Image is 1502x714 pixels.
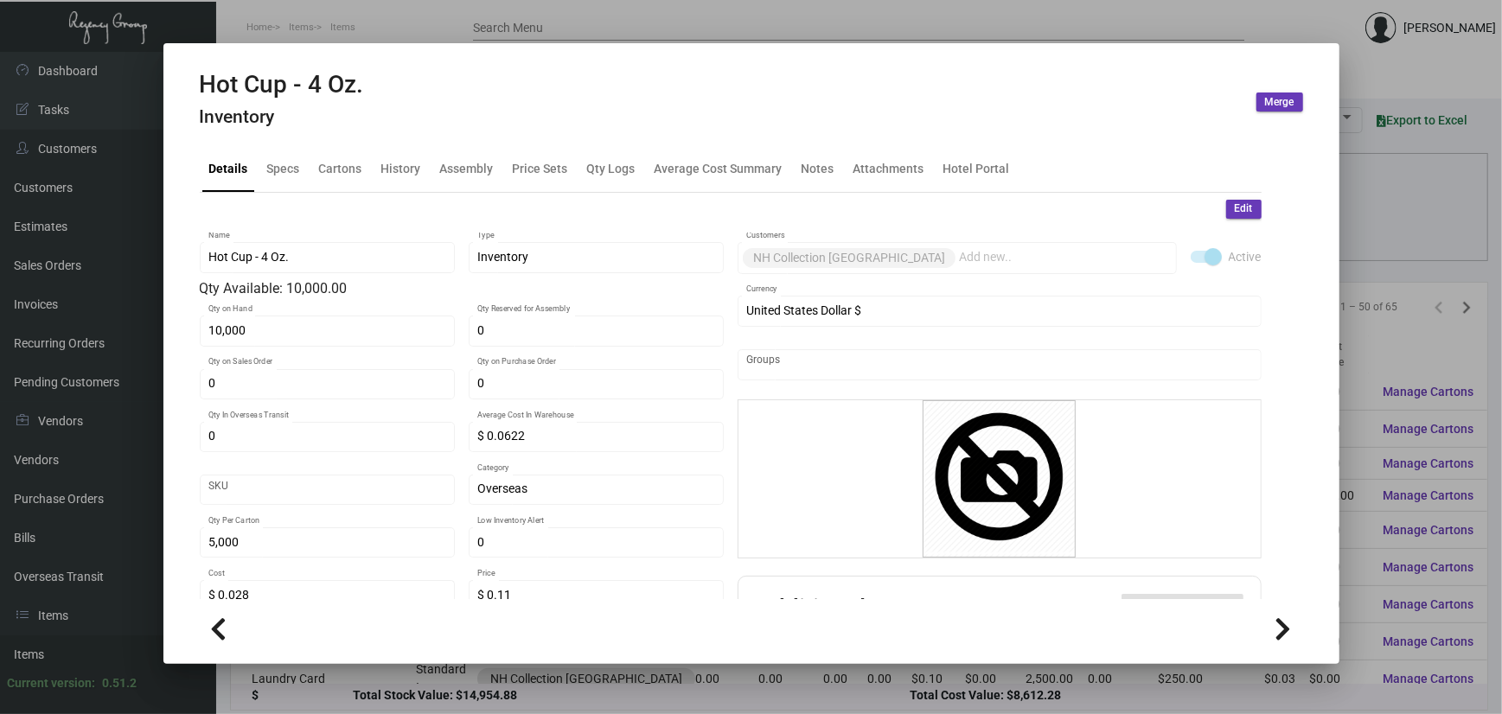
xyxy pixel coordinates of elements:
div: History [381,159,421,177]
div: 0.51.2 [102,674,137,692]
input: Add new.. [959,251,1167,265]
div: Cartons [319,159,362,177]
input: Add new.. [746,358,1252,372]
div: Assembly [440,159,494,177]
div: Average Cost Summary [655,159,783,177]
mat-chip: NH Collection [GEOGRAPHIC_DATA] [743,248,956,268]
div: Current version: [7,674,95,692]
button: Edit [1226,200,1262,219]
div: Attachments [853,159,924,177]
span: Edit [1235,201,1253,216]
h4: Inventory [200,106,364,128]
button: Merge [1256,92,1303,112]
h2: Hot Cup - 4 Oz. [200,70,364,99]
div: Details [209,159,248,177]
div: Qty Available: 10,000.00 [200,278,724,299]
button: Add Additional Fee [1122,594,1243,625]
div: Qty Logs [587,159,636,177]
div: Hotel Portal [943,159,1010,177]
div: Price Sets [513,159,568,177]
div: Specs [267,159,300,177]
span: Merge [1265,95,1294,110]
h2: Additional Fees [756,594,924,625]
span: Active [1229,246,1262,267]
div: Notes [802,159,834,177]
